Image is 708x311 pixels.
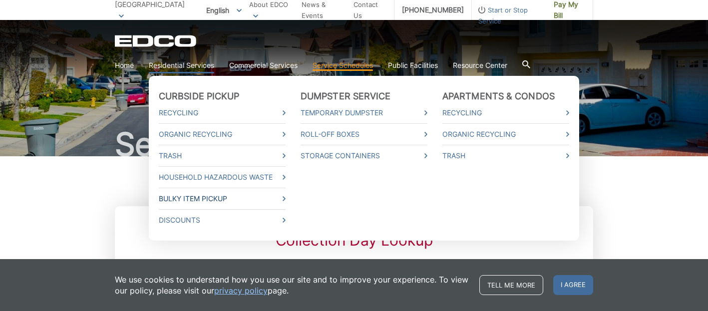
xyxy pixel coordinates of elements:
span: I agree [553,275,593,295]
a: Tell me more [479,275,543,295]
a: Temporary Dumpster [301,107,427,118]
a: Household Hazardous Waste [159,172,286,183]
a: Public Facilities [388,60,438,71]
a: Trash [159,150,286,161]
h1: Service Schedules [115,128,593,160]
a: Curbside Pickup [159,91,240,102]
a: Home [115,60,134,71]
a: Commercial Services [229,60,298,71]
a: Resource Center [453,60,507,71]
a: Recycling [442,107,569,118]
a: Residential Services [149,60,214,71]
a: Apartments & Condos [442,91,555,102]
a: Organic Recycling [159,129,286,140]
a: Organic Recycling [442,129,569,140]
a: Bulky Item Pickup [159,193,286,204]
a: EDCD logo. Return to the homepage. [115,35,198,47]
p: We use cookies to understand how you use our site and to improve your experience. To view our pol... [115,274,469,296]
a: Recycling [159,107,286,118]
a: Discounts [159,215,286,226]
span: English [199,2,249,18]
a: Storage Containers [301,150,427,161]
a: Trash [442,150,569,161]
a: Roll-Off Boxes [301,129,427,140]
a: Service Schedules [313,60,373,71]
a: privacy policy [214,285,268,296]
a: Dumpster Service [301,91,391,102]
